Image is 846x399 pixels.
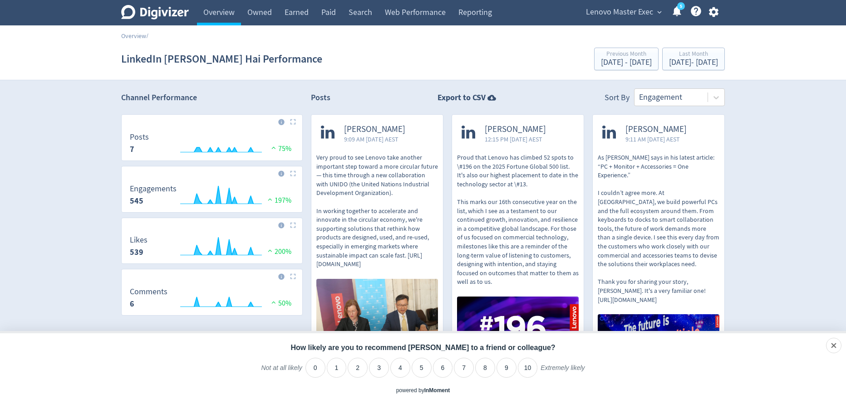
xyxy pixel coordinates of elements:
svg: Engagements 545 [125,185,299,209]
span: 197% [266,196,291,205]
img: https://media.cf.digivizer.com/images/linkedin-44529077-urn:li:share:7363393139354558467-1d3755dd... [457,297,579,365]
li: 2 [348,358,368,378]
div: Close survey [826,338,841,353]
span: / [146,32,148,40]
li: 3 [369,358,389,378]
img: Placeholder [290,119,296,125]
li: 5 [412,358,432,378]
span: 75% [269,144,291,153]
svg: Likes 539 [125,236,299,260]
img: Placeholder [290,222,296,228]
dt: Likes [130,235,148,245]
div: powered by inmoment [396,387,450,394]
strong: 6 [130,298,134,309]
h2: Channel Performance [121,92,303,103]
a: [PERSON_NAME]9:11 AM [DATE] AESTAs [PERSON_NAME] says in his latest article: “PC + Monitor + Acce... [593,115,724,398]
p: Very proud to see Lenovo take another important step toward a more circular future — this time th... [316,153,438,269]
a: 5 [677,2,685,10]
strong: Export to CSV [438,92,486,103]
p: As [PERSON_NAME] says in his latest article: “PC + Monitor + Accessories = One Experience.” I cou... [598,153,719,304]
li: 4 [390,358,410,378]
li: 0 [305,358,325,378]
a: [PERSON_NAME]9:09 AM [DATE] AESTVery proud to see Lenovo take another important step toward a mor... [311,115,443,357]
button: Previous Month[DATE] - [DATE] [594,48,659,70]
strong: 539 [130,247,143,258]
img: Placeholder [290,170,296,176]
text: 5 [680,3,682,10]
span: [PERSON_NAME] [344,124,405,135]
svg: Posts 7 [125,133,299,157]
svg: Comments 6 [125,287,299,311]
li: 8 [475,358,495,378]
div: Last Month [669,51,718,58]
p: Proud that Lenovo has climbed 52 spots to \#196 on the 2025 Fortune Global 500 list. It's also ou... [457,153,579,287]
div: [DATE] - [DATE] [601,58,652,67]
li: 9 [497,358,516,378]
strong: 545 [130,195,143,206]
span: 9:11 AM [DATE] AEST [625,135,687,144]
div: Sort By [605,92,630,106]
span: 9:09 AM [DATE] AEST [344,135,405,144]
h1: LinkedIn [PERSON_NAME] Hai Performance [121,44,322,73]
span: 200% [266,247,291,256]
a: [PERSON_NAME]12:15 PM [DATE] AESTProud that Lenovo has climbed 52 spots to \#196 on the 2025 Fort... [452,115,584,367]
li: 6 [433,358,453,378]
img: positive-performance.svg [269,299,278,306]
img: https://media.cf.digivizer.com/images/linkedin-44529077-urn:li:share:7358850511841742848-78e330d6... [598,314,719,395]
dt: Comments [130,287,167,297]
li: 10 [518,358,538,378]
span: 50% [269,299,291,308]
dt: Engagements [130,184,177,194]
img: https://media.cf.digivizer.com/images/linkedin-44529077-urn:li:share:7361693744548491266-9008ff3a... [316,279,438,355]
li: 1 [327,358,347,378]
dt: Posts [130,132,149,142]
span: 12:15 PM [DATE] AEST [485,135,546,144]
span: expand_more [655,8,664,16]
span: [PERSON_NAME] [625,124,687,135]
button: Last Month[DATE]- [DATE] [662,48,725,70]
li: 7 [454,358,474,378]
span: [PERSON_NAME] [485,124,546,135]
button: Lenovo Master Exec [583,5,664,19]
span: Lenovo Master Exec [586,5,653,19]
a: InMoment [424,387,450,394]
img: positive-performance.svg [269,144,278,151]
label: Extremely likely [541,364,585,379]
div: Previous Month [601,51,652,58]
img: positive-performance.svg [266,247,275,254]
div: [DATE] - [DATE] [669,58,718,67]
img: Placeholder [290,273,296,279]
strong: 7 [130,144,134,155]
label: Not at all likely [261,364,302,379]
h2: Posts [311,92,330,106]
a: Overview [121,32,146,40]
img: positive-performance.svg [266,196,275,203]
